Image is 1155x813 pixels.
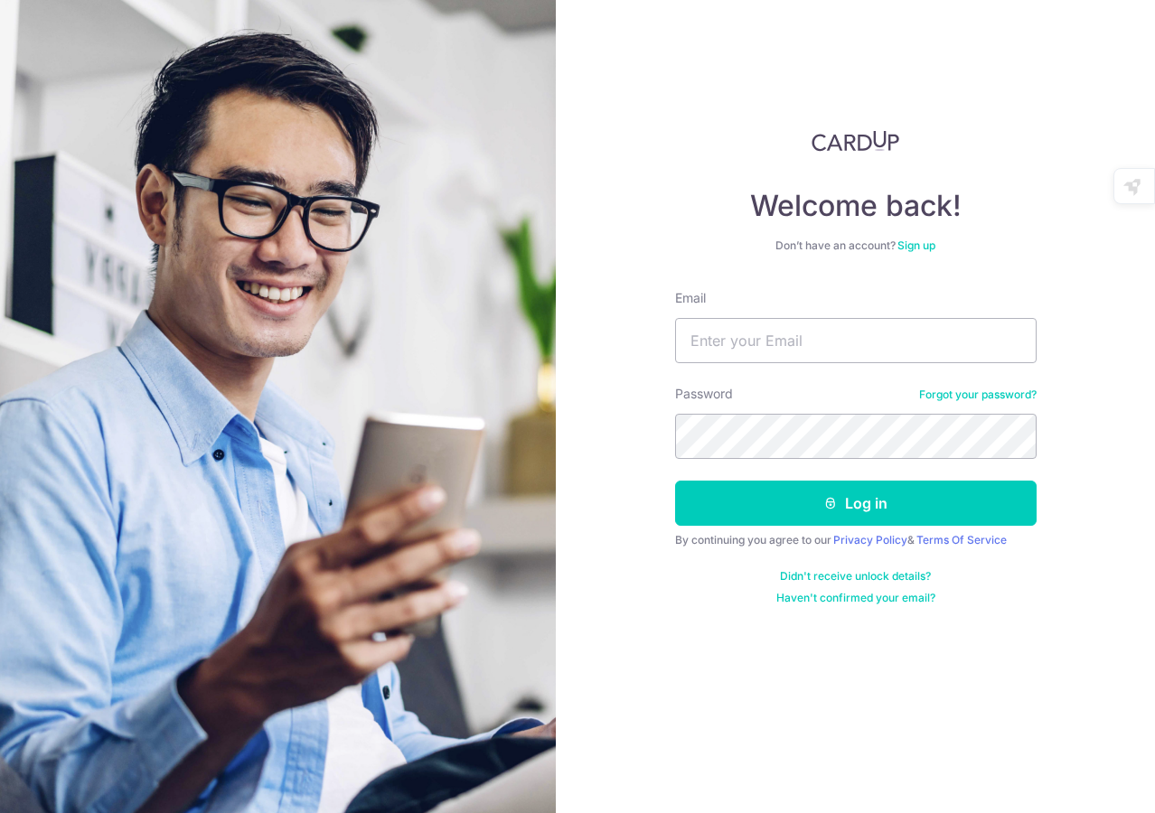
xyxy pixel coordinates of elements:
[897,238,935,252] a: Sign up
[776,591,935,605] a: Haven't confirmed your email?
[916,533,1007,547] a: Terms Of Service
[812,130,900,152] img: CardUp Logo
[675,481,1037,526] button: Log in
[833,533,907,547] a: Privacy Policy
[919,388,1037,402] a: Forgot your password?
[675,188,1037,224] h4: Welcome back!
[780,569,931,584] a: Didn't receive unlock details?
[675,238,1037,253] div: Don’t have an account?
[675,289,706,307] label: Email
[675,533,1037,547] div: By continuing you agree to our &
[675,318,1037,363] input: Enter your Email
[675,385,733,403] label: Password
